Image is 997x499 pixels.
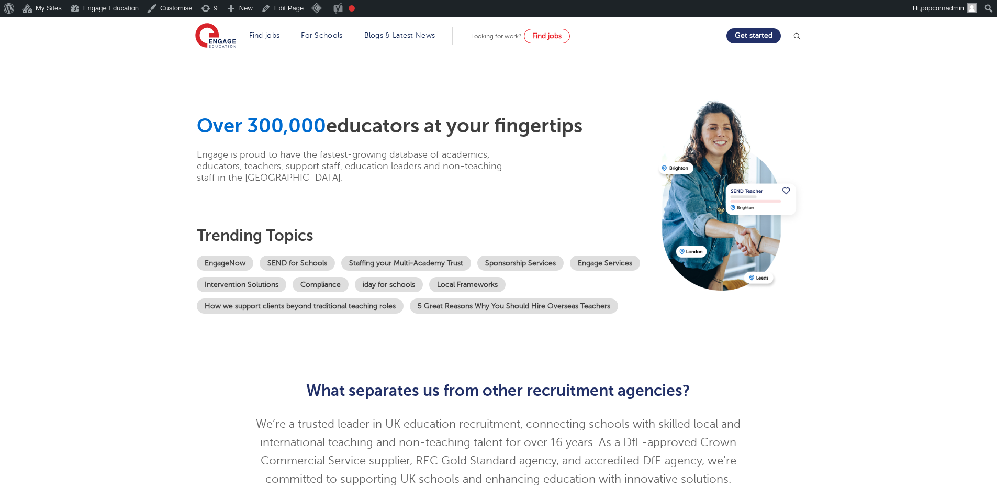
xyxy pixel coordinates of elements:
p: Engage is proud to have the fastest-growing database of academics, educators, teachers, support s... [197,149,519,183]
a: Find jobs [524,29,570,43]
a: Sponsorship Services [477,256,564,271]
p: We’re a trusted leader in UK education recruitment, connecting schools with skilled local and int... [242,415,755,489]
a: For Schools [301,31,342,39]
a: iday for schools [355,277,423,292]
img: Engage Education [195,23,236,49]
div: Needs improvement [349,5,355,12]
a: 5 Great Reasons Why You Should Hire Overseas Teachers [410,298,618,314]
a: Compliance [293,277,349,292]
a: Staffing your Multi-Academy Trust [341,256,471,271]
span: Over 300,000 [197,115,326,137]
span: popcornadmin [921,4,964,12]
h2: What separates us from other recruitment agencies? [242,382,755,400]
span: Looking for work? [471,32,522,40]
a: Engage Services [570,256,640,271]
h1: educators at your fingertips [197,114,651,138]
a: EngageNow [197,256,253,271]
a: Intervention Solutions [197,277,286,292]
a: How we support clients beyond traditional teaching roles [197,298,404,314]
a: Local Frameworks [429,277,506,292]
a: SEND for Schools [260,256,335,271]
h3: Trending topics [197,226,651,245]
img: Recruitment hero image [656,96,805,291]
span: Find jobs [532,32,562,40]
a: Get started [726,28,781,43]
a: Blogs & Latest News [364,31,435,39]
a: Find jobs [249,31,280,39]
